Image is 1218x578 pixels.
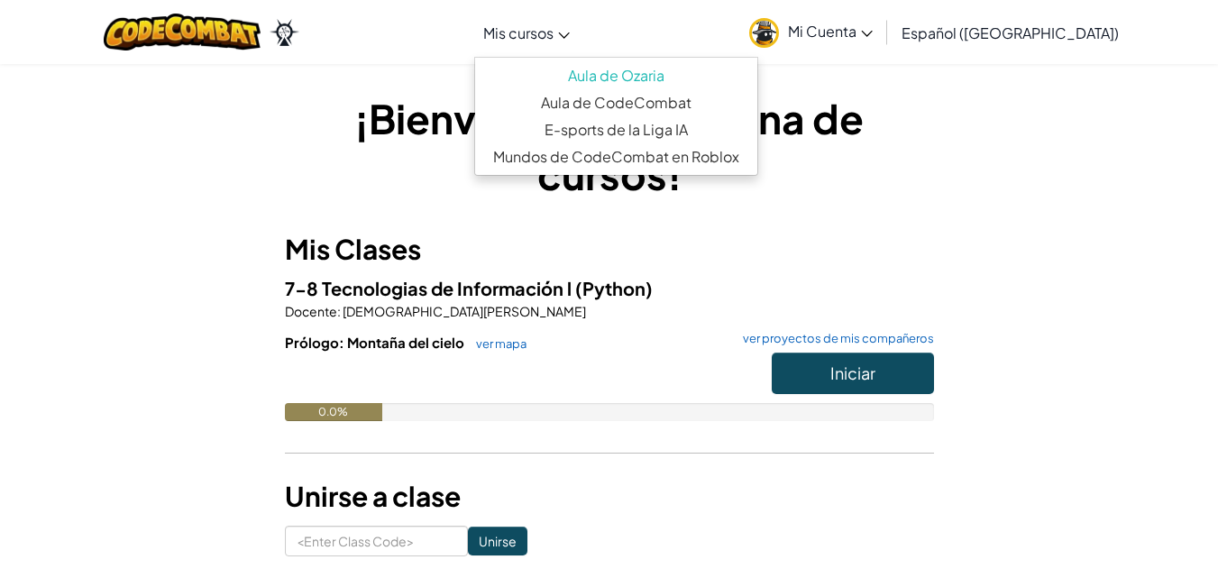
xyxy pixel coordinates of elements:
[749,18,779,48] img: avatar
[483,23,554,42] span: Mis cursos
[475,62,757,89] a: Aula de Ozaria
[285,526,468,556] input: <Enter Class Code>
[285,403,382,421] div: 0.0%
[575,277,653,299] span: (Python)
[468,527,527,555] input: Unirse
[474,8,579,57] a: Mis cursos
[341,303,586,319] span: [DEMOGRAPHIC_DATA][PERSON_NAME]
[475,143,757,170] a: Mundos de CodeCombat en Roblox
[734,333,934,344] a: ver proyectos de mis compañeros
[285,229,934,270] h3: Mis Clases
[740,4,882,60] a: Mi Cuenta
[285,90,934,202] h1: ¡Bienvenido a tu página de cursos!
[285,277,575,299] span: 7-8 Tecnologias de Información l
[902,23,1119,42] span: Español ([GEOGRAPHIC_DATA])
[788,22,873,41] span: Mi Cuenta
[467,336,527,351] a: ver mapa
[285,476,934,517] h3: Unirse a clase
[270,19,298,46] img: Ozaria
[830,362,875,383] span: Iniciar
[104,14,261,50] img: CodeCombat logo
[337,303,341,319] span: :
[475,116,757,143] a: E-sports de la Liga IA
[285,334,467,351] span: Prólogo: Montaña del cielo
[772,353,934,394] button: Iniciar
[285,303,337,319] span: Docente
[893,8,1128,57] a: Español ([GEOGRAPHIC_DATA])
[475,89,757,116] a: Aula de CodeCombat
